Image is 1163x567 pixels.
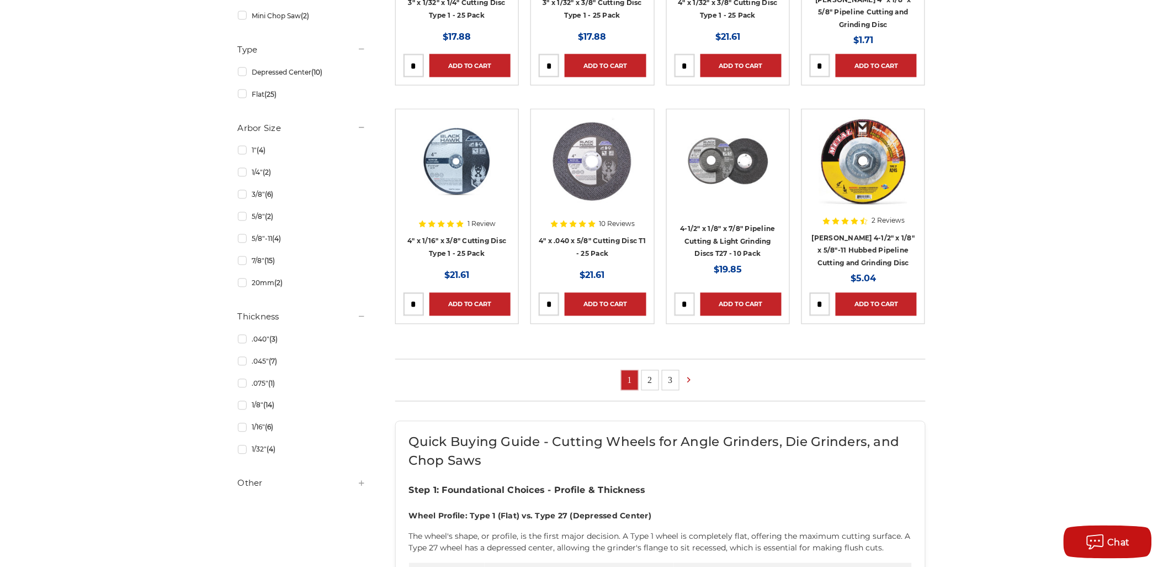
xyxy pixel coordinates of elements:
a: 4" x 1/16" x 3/8" Cutting Disc Type 1 - 25 Pack [407,237,507,258]
h5: Other [238,477,366,490]
a: Flat [238,85,366,104]
a: .040" [238,330,366,349]
span: $21.61 [580,270,605,281]
a: .045" [238,352,366,371]
span: 1 Review [468,221,496,228]
span: (2) [265,213,273,221]
h4: Wheel Profile: Type 1 (Flat) vs. Type 27 (Depressed Center) [409,511,912,522]
p: The wheel's shape, or profile, is the first major decision. A Type 1 wheel is completely flat, of... [409,531,912,554]
span: (15) [264,257,275,265]
a: Mini Chop Saw [238,6,366,25]
a: 1" [238,141,366,160]
span: $1.71 [853,35,873,45]
span: $17.88 [443,32,471,42]
a: 4 inch cut off wheel for angle grinder [539,117,646,224]
h5: Type [238,43,366,56]
a: 1/32" [238,440,366,459]
a: Add to Cart [836,293,917,316]
span: $21.61 [715,32,740,42]
a: View of Black Hawk's 4 1/2 inch T27 pipeline disc, showing both front and back of the grinding wh... [675,117,782,224]
span: (7) [269,358,277,366]
a: 5/8" [238,207,366,227]
a: 7/8" [238,251,366,271]
a: .075" [238,374,366,393]
span: (3) [269,335,278,344]
a: Add to Cart [700,293,782,316]
a: Add to Cart [429,293,511,316]
span: $17.88 [578,32,607,42]
a: Depressed Center [238,62,366,82]
a: 1/4" [238,163,366,182]
span: (14) [263,401,274,410]
a: Add to Cart [700,54,782,77]
a: [PERSON_NAME] 4-1/2" x 1/8" x 5/8"-11 Hubbed Pipeline Cutting and Grinding Disc [812,234,915,267]
span: (1) [268,380,275,388]
h3: Step 1: Foundational Choices - Profile & Thickness [409,484,912,497]
a: Mercer 4-1/2" x 1/8" x 5/8"-11 Hubbed Cutting and Light Grinding Wheel [810,117,917,224]
img: 4 inch cut off wheel for angle grinder [548,117,636,206]
span: (6) [265,191,273,199]
a: 1/8" [238,396,366,415]
h5: Arbor Size [238,122,366,135]
a: 2 [642,371,658,390]
a: 4-1/2" x 1/8" x 7/8" Pipeline Cutting & Light Grinding Discs T27 - 10 Pack [681,225,776,258]
span: 10 Reviews [599,221,635,228]
a: 20mm [238,274,366,293]
a: 3/8" [238,185,366,204]
a: 1 [622,371,638,390]
span: $19.85 [714,265,742,275]
span: (2) [301,12,309,20]
span: (25) [264,90,277,98]
a: 4" x 1/16" x 3/8" Cutting Disc [403,117,511,224]
a: 3 [662,371,679,390]
span: (2) [263,169,271,177]
a: Add to Cart [565,54,646,77]
img: 4" x 1/16" x 3/8" Cutting Disc [413,117,501,206]
a: 5/8"-11 [238,229,366,249]
span: $21.61 [444,270,469,281]
span: (10) [311,68,322,76]
span: $5.04 [851,274,876,284]
span: (4) [257,146,265,155]
img: Mercer 4-1/2" x 1/8" x 5/8"-11 Hubbed Cutting and Light Grinding Wheel [819,117,907,206]
span: (6) [265,423,273,432]
button: Chat [1064,526,1152,559]
a: 1/16" [238,418,366,437]
h5: Thickness [238,311,366,324]
a: Add to Cart [836,54,917,77]
img: View of Black Hawk's 4 1/2 inch T27 pipeline disc, showing both front and back of the grinding wh... [684,117,772,206]
span: (2) [274,279,283,287]
span: Chat [1108,537,1130,548]
span: (4) [272,235,281,243]
h2: Quick Buying Guide - Cutting Wheels for Angle Grinders, Die Grinders, and Chop Saws [409,433,912,471]
span: (4) [267,445,275,454]
a: Add to Cart [429,54,511,77]
a: Add to Cart [565,293,646,316]
a: 4" x .040 x 5/8" Cutting Disc T1 - 25 Pack [539,237,646,258]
